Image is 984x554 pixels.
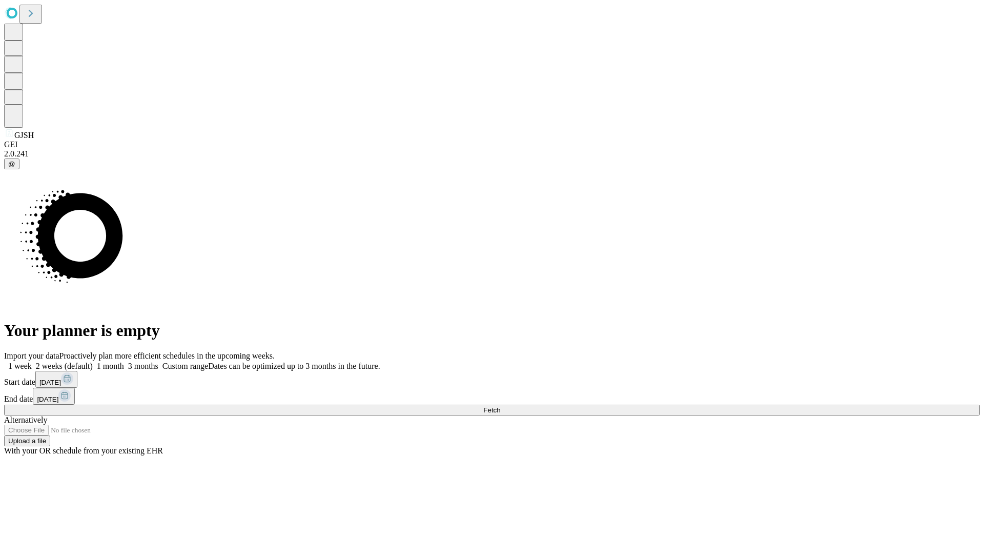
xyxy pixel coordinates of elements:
div: 2.0.241 [4,149,980,159]
button: [DATE] [33,388,75,405]
span: 3 months [128,362,158,370]
button: @ [4,159,19,169]
span: 2 weeks (default) [36,362,93,370]
button: [DATE] [35,371,77,388]
button: Fetch [4,405,980,415]
span: [DATE] [39,379,61,386]
div: Start date [4,371,980,388]
span: Custom range [162,362,208,370]
div: GEI [4,140,980,149]
h1: Your planner is empty [4,321,980,340]
span: 1 week [8,362,32,370]
span: [DATE] [37,395,58,403]
div: End date [4,388,980,405]
span: Proactively plan more efficient schedules in the upcoming weeks. [59,351,275,360]
span: Dates can be optimized up to 3 months in the future. [208,362,380,370]
span: 1 month [97,362,124,370]
span: Import your data [4,351,59,360]
span: Fetch [483,406,500,414]
span: GJSH [14,131,34,140]
span: With your OR schedule from your existing EHR [4,446,163,455]
button: Upload a file [4,436,50,446]
span: Alternatively [4,415,47,424]
span: @ [8,160,15,168]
